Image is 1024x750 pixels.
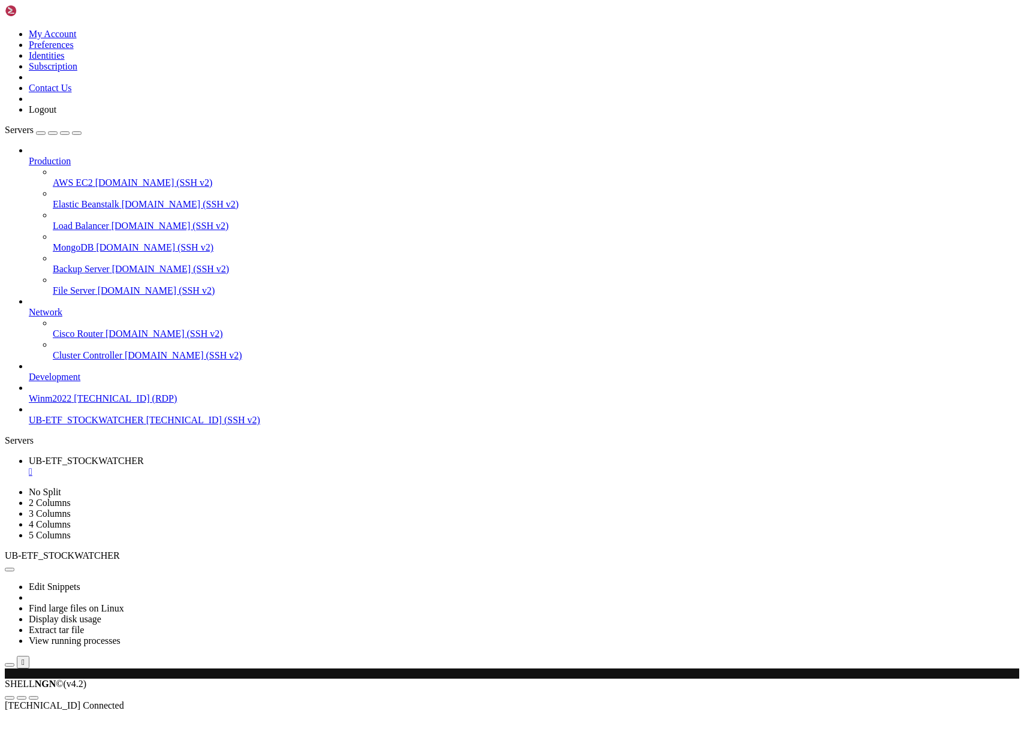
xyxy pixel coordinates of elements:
span: [TECHNICAL_ID] (SSH v2) [146,415,260,425]
span: [DOMAIN_NAME] (SSH v2) [125,350,242,360]
span: [DOMAIN_NAME] (SSH v2) [112,221,229,231]
span: Production [29,156,71,166]
a: File Server [DOMAIN_NAME] (SSH v2) [53,285,1019,296]
a: Cisco Router [DOMAIN_NAME] (SSH v2) [53,329,1019,339]
span: Backup Server [53,264,110,274]
span: Cisco Router [53,329,103,339]
span: [DOMAIN_NAME] (SSH v2) [112,264,230,274]
a: Edit Snippets [29,582,80,592]
a: Network [29,307,1019,318]
li: Production [29,145,1019,296]
a:  [29,466,1019,477]
a: Contact Us [29,83,72,93]
span: MongoDB [53,242,94,252]
a: Production [29,156,1019,167]
span: [DOMAIN_NAME] (SSH v2) [122,199,239,209]
li: Winm2022 [TECHNICAL_ID] (RDP) [29,382,1019,404]
span: UB-ETF_STOCKWATCHER [29,415,144,425]
a: AWS EC2 [DOMAIN_NAME] (SSH v2) [53,177,1019,188]
li: Development [29,361,1019,382]
span: Development [29,372,80,382]
li: File Server [DOMAIN_NAME] (SSH v2) [53,275,1019,296]
span: UB-ETF_STOCKWATCHER [29,456,144,466]
a: View running processes [29,635,121,646]
a: MongoDB [DOMAIN_NAME] (SSH v2) [53,242,1019,253]
a: 4 Columns [29,519,71,529]
a: UB-ETF_STOCKWATCHER [29,456,1019,477]
a: 5 Columns [29,530,71,540]
a: Subscription [29,61,77,71]
a: Identities [29,50,65,61]
div: Servers [5,435,1019,446]
a: My Account [29,29,77,39]
div:  [22,658,25,667]
li: MongoDB [DOMAIN_NAME] (SSH v2) [53,231,1019,253]
a: Load Balancer [DOMAIN_NAME] (SSH v2) [53,221,1019,231]
span: Load Balancer [53,221,109,231]
a: Backup Server [DOMAIN_NAME] (SSH v2) [53,264,1019,275]
a: 3 Columns [29,508,71,519]
span: [DOMAIN_NAME] (SSH v2) [96,242,213,252]
a: Extract tar file [29,625,84,635]
img: Shellngn [5,5,74,17]
li: Cisco Router [DOMAIN_NAME] (SSH v2) [53,318,1019,339]
li: Elastic Beanstalk [DOMAIN_NAME] (SSH v2) [53,188,1019,210]
a: Find large files on Linux [29,603,124,613]
button:  [17,656,29,668]
li: Backup Server [DOMAIN_NAME] (SSH v2) [53,253,1019,275]
li: Network [29,296,1019,361]
span: [TECHNICAL_ID] (RDP) [74,393,177,403]
a: 2 Columns [29,498,71,508]
a: No Split [29,487,61,497]
span: [DOMAIN_NAME] (SSH v2) [106,329,223,339]
a: Elastic Beanstalk [DOMAIN_NAME] (SSH v2) [53,199,1019,210]
a: Preferences [29,40,74,50]
a: Development [29,372,1019,382]
span: Servers [5,125,34,135]
li: AWS EC2 [DOMAIN_NAME] (SSH v2) [53,167,1019,188]
span: AWS EC2 [53,177,93,188]
span: [DOMAIN_NAME] (SSH v2) [95,177,213,188]
li: UB-ETF_STOCKWATCHER [TECHNICAL_ID] (SSH v2) [29,404,1019,426]
li: Load Balancer [DOMAIN_NAME] (SSH v2) [53,210,1019,231]
span: Cluster Controller [53,350,122,360]
span: Network [29,307,62,317]
li: Cluster Controller [DOMAIN_NAME] (SSH v2) [53,339,1019,361]
a: Logout [29,104,56,115]
a: Display disk usage [29,614,101,624]
span: Winm2022 [29,393,71,403]
a: UB-ETF_STOCKWATCHER [TECHNICAL_ID] (SSH v2) [29,415,1019,426]
a: Winm2022 [TECHNICAL_ID] (RDP) [29,393,1019,404]
span: File Server [53,285,95,296]
span: [DOMAIN_NAME] (SSH v2) [98,285,215,296]
span: Elastic Beanstalk [53,199,119,209]
span: UB-ETF_STOCKWATCHER [5,550,120,561]
a: Cluster Controller [DOMAIN_NAME] (SSH v2) [53,350,1019,361]
a: Servers [5,125,82,135]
